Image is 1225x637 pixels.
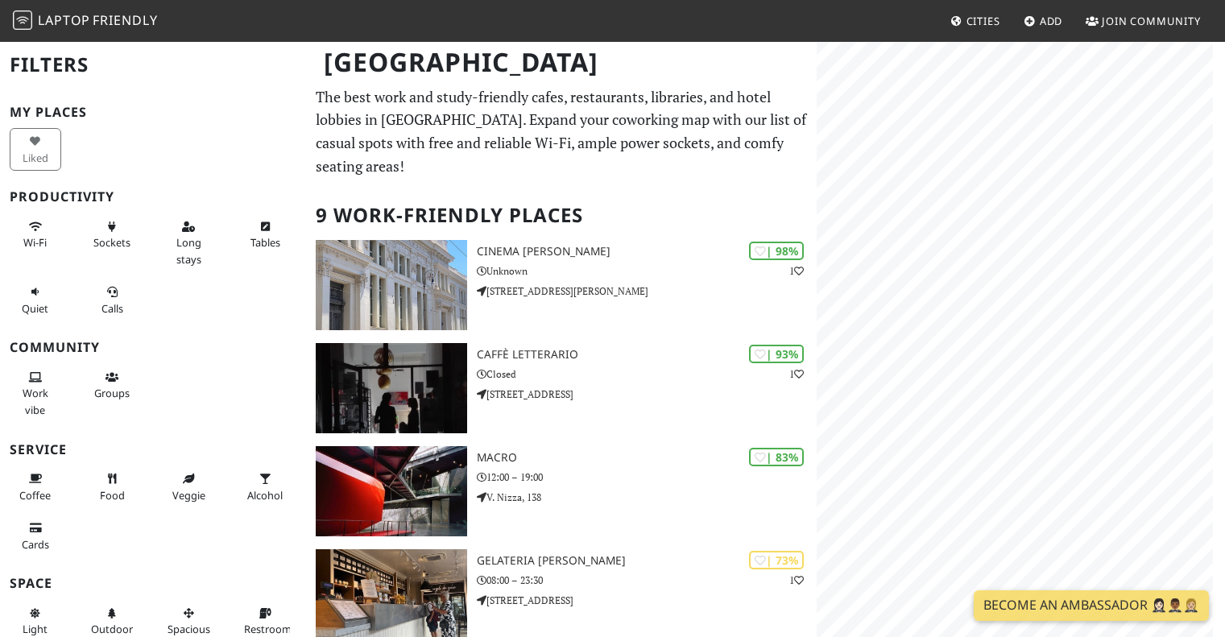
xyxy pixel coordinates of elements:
h1: [GEOGRAPHIC_DATA] [311,40,813,85]
p: Unknown [477,263,817,279]
span: Veggie [172,488,205,503]
img: Caffè Letterario [316,343,466,433]
span: Power sockets [93,235,130,250]
a: MACRO | 83% MACRO 12:00 – 19:00 V. Nizza, 138 [306,446,817,536]
span: Credit cards [22,537,49,552]
h3: Gelateria [PERSON_NAME] [477,554,817,568]
button: Sockets [86,213,138,256]
h3: Space [10,576,296,591]
a: Become an Ambassador 🤵🏻‍♀️🤵🏾‍♂️🤵🏼‍♀️ [974,590,1209,621]
p: 1 [789,573,804,588]
img: LaptopFriendly [13,10,32,30]
h3: Community [10,340,296,355]
div: | 73% [749,551,804,569]
a: LaptopFriendly LaptopFriendly [13,7,158,35]
button: Coffee [10,465,61,508]
h2: 9 Work-Friendly Places [316,191,807,240]
p: Closed [477,366,817,382]
span: Group tables [94,386,130,400]
button: Cards [10,515,61,557]
a: Join Community [1079,6,1207,35]
span: People working [23,386,48,416]
a: Cities [944,6,1007,35]
p: 08:00 – 23:30 [477,573,817,588]
span: Laptop [38,11,90,29]
a: Add [1017,6,1070,35]
p: [STREET_ADDRESS] [477,593,817,608]
span: Stable Wi-Fi [23,235,47,250]
span: Long stays [176,235,201,266]
a: Cinema Troisi | 98% 1 Cinema [PERSON_NAME] Unknown [STREET_ADDRESS][PERSON_NAME] [306,240,817,330]
button: Groups [86,364,138,407]
p: [STREET_ADDRESS] [477,387,817,402]
span: Join Community [1102,14,1201,28]
span: Alcohol [247,488,283,503]
h3: MACRO [477,451,817,465]
p: [STREET_ADDRESS][PERSON_NAME] [477,283,817,299]
span: Add [1040,14,1063,28]
button: Work vibe [10,364,61,423]
h3: Service [10,442,296,457]
button: Calls [86,279,138,321]
div: | 98% [749,242,804,260]
h2: Filters [10,40,296,89]
p: The best work and study-friendly cafes, restaurants, libraries, and hotel lobbies in [GEOGRAPHIC_... [316,85,807,178]
div: | 83% [749,448,804,466]
span: Restroom [244,622,292,636]
button: Wi-Fi [10,213,61,256]
span: Spacious [168,622,210,636]
h3: Caffè Letterario [477,348,817,362]
span: Work-friendly tables [250,235,280,250]
span: Video/audio calls [101,301,123,316]
p: 12:00 – 19:00 [477,469,817,485]
h3: My Places [10,105,296,120]
div: | 93% [749,345,804,363]
button: Long stays [163,213,214,272]
p: 1 [789,366,804,382]
button: Food [86,465,138,508]
span: Quiet [22,301,48,316]
span: Natural light [23,622,48,636]
span: Coffee [19,488,51,503]
button: Tables [239,213,291,256]
h3: Productivity [10,189,296,205]
h3: Cinema [PERSON_NAME] [477,245,817,259]
p: 1 [789,263,804,279]
a: Caffè Letterario | 93% 1 Caffè Letterario Closed [STREET_ADDRESS] [306,343,817,433]
button: Alcohol [239,465,291,508]
span: Friendly [93,11,157,29]
button: Veggie [163,465,214,508]
img: Cinema Troisi [316,240,466,330]
span: Outdoor area [91,622,133,636]
img: MACRO [316,446,466,536]
button: Quiet [10,279,61,321]
p: V. Nizza, 138 [477,490,817,505]
span: Cities [966,14,1000,28]
span: Food [100,488,125,503]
